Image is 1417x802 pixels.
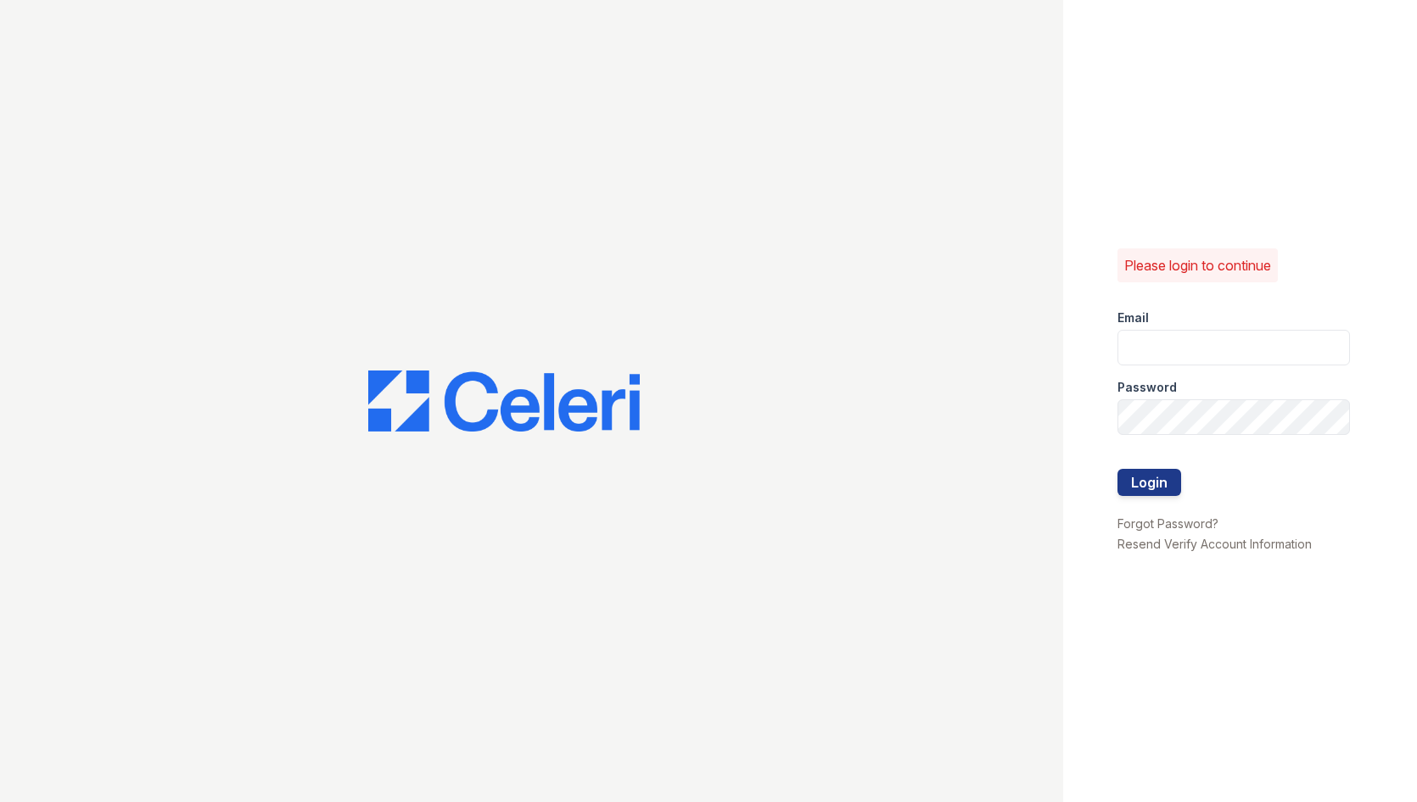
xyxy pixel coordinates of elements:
a: Forgot Password? [1117,516,1218,531]
label: Password [1117,379,1177,396]
img: CE_Logo_Blue-a8612792a0a2168367f1c8372b55b34899dd931a85d93a1a3d3e32e68fde9ad4.png [368,370,640,432]
label: Email [1117,309,1149,326]
p: Please login to continue [1124,255,1271,276]
button: Login [1117,469,1181,496]
a: Resend Verify Account Information [1117,537,1312,551]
